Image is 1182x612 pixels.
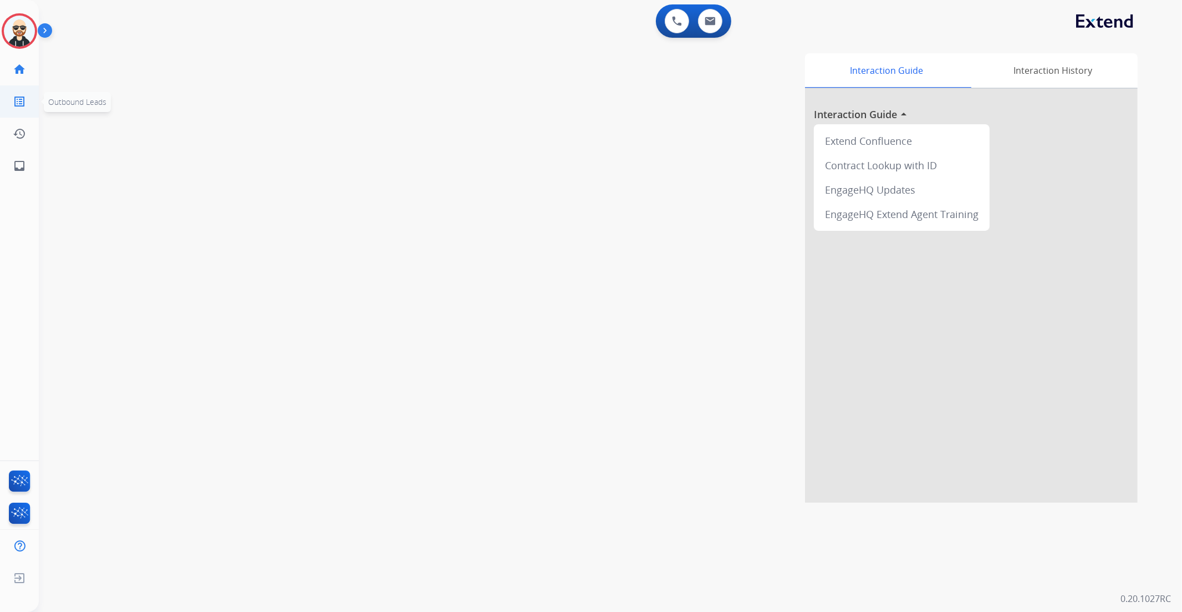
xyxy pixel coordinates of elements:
[1120,592,1171,605] p: 0.20.1027RC
[13,95,26,108] mat-icon: list_alt
[805,53,969,88] div: Interaction Guide
[13,127,26,140] mat-icon: history
[818,153,985,178] div: Contract Lookup with ID
[969,53,1138,88] div: Interaction History
[818,129,985,153] div: Extend Confluence
[13,63,26,76] mat-icon: home
[48,97,106,107] span: Outbound Leads
[13,159,26,173] mat-icon: inbox
[818,202,985,226] div: EngageHQ Extend Agent Training
[4,16,35,47] img: avatar
[818,178,985,202] div: EngageHQ Updates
